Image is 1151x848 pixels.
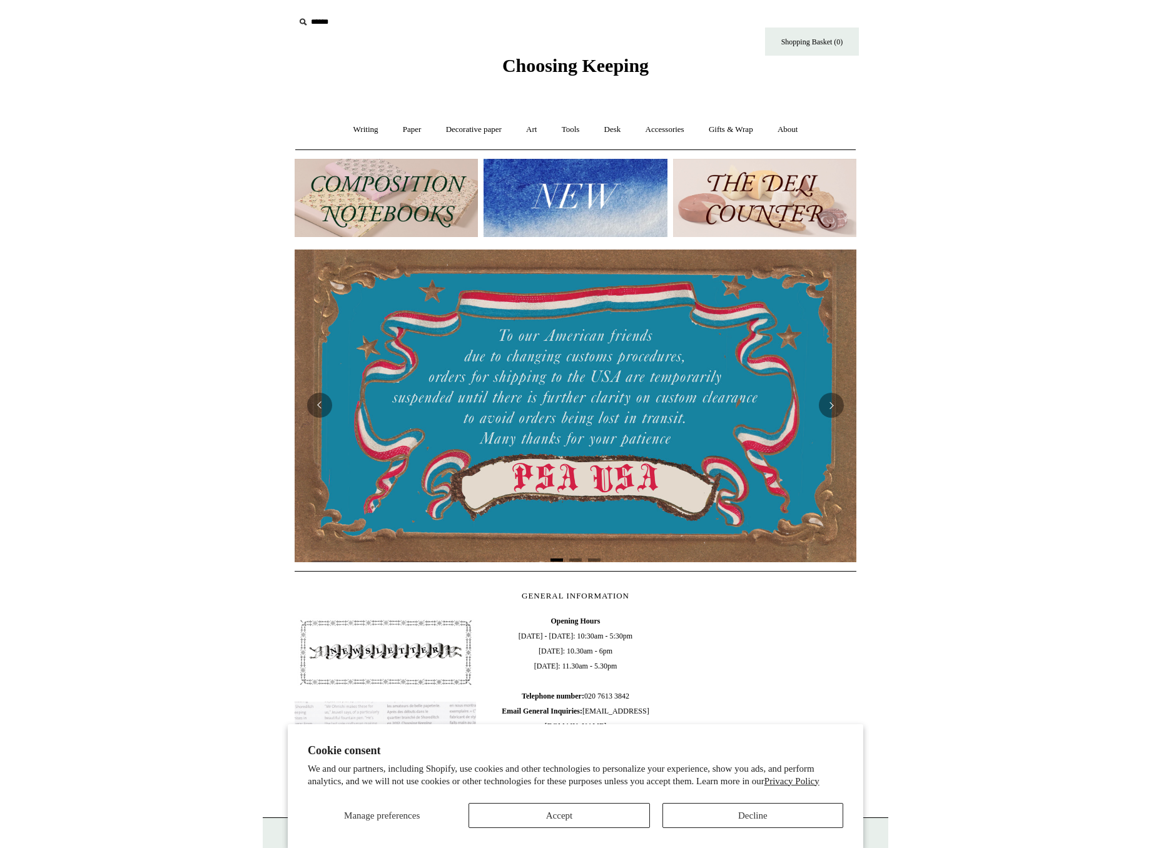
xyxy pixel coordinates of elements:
button: Page 3 [588,558,601,562]
img: pf-635a2b01-aa89-4342-bbcd-4371b60f588c--In-the-press-Button_1200x.jpg [295,702,476,779]
a: Decorative paper [435,113,513,146]
a: Paper [392,113,433,146]
a: Art [515,113,548,146]
button: Next [819,393,844,418]
img: USA PSA .jpg__PID:33428022-6587-48b7-8b57-d7eefc91f15a [295,250,856,562]
h2: Cookie consent [308,744,843,757]
a: Choosing Keeping [502,65,649,74]
img: pf-4db91bb9--1305-Newsletter-Button_1200x.jpg [295,613,476,691]
img: The Deli Counter [673,159,856,237]
b: Opening Hours [550,617,600,625]
a: Accessories [634,113,696,146]
b: Telephone number [522,692,584,700]
span: Choosing Keeping [502,55,649,76]
a: Desk [593,113,632,146]
a: Tools [550,113,591,146]
p: We and our partners, including Shopify, use cookies and other technologies to personalize your ex... [308,763,843,787]
a: Gifts & Wrap [697,113,764,146]
a: About [766,113,809,146]
span: [EMAIL_ADDRESS][DOMAIN_NAME] [502,707,649,730]
button: Decline [662,803,843,828]
span: GENERAL INFORMATION [522,591,629,600]
iframe: google_map [675,613,856,801]
img: 202302 Composition ledgers.jpg__PID:69722ee6-fa44-49dd-a067-31375e5d54ec [295,159,478,237]
button: Previous [307,393,332,418]
button: Manage preferences [308,803,456,828]
button: Page 2 [569,558,582,562]
button: Accept [469,803,649,828]
img: New.jpg__PID:f73bdf93-380a-4a35-bcfe-7823039498e1 [484,159,667,237]
a: Writing [342,113,390,146]
span: Manage preferences [344,810,420,820]
b: : [582,692,584,700]
button: Page 1 [550,558,563,562]
a: Shopping Basket (0) [765,28,859,56]
span: [DATE] - [DATE]: 10:30am - 5:30pm [DATE]: 10.30am - 6pm [DATE]: 11.30am - 5.30pm 020 7613 3842 [485,613,666,734]
b: Email General Inquiries: [502,707,582,715]
a: Privacy Policy [764,776,819,786]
